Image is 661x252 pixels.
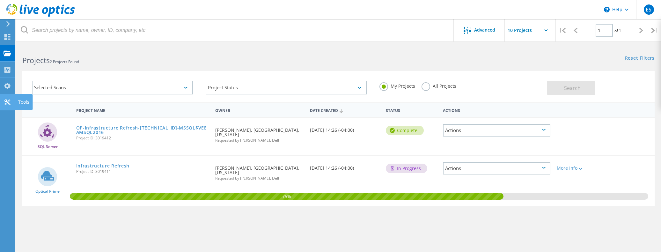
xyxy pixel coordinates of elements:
[70,193,504,199] span: 75%
[16,19,454,41] input: Search projects by name, owner, ID, company, etc
[386,126,424,135] div: Complete
[604,7,610,12] svg: \n
[556,19,569,42] div: |
[22,55,50,65] b: Projects
[76,126,209,135] a: OP-Infrastructure Refresh-[TECHNICAL_ID]-MSSQL$VEEAMSQL2016
[215,176,304,180] span: Requested by [PERSON_NAME], Dell
[307,118,383,139] div: [DATE] 14:26 (-04:00)
[212,118,307,149] div: [PERSON_NAME], [GEOGRAPHIC_DATA], [US_STATE]
[379,82,415,88] label: My Projects
[547,81,595,95] button: Search
[307,104,383,116] div: Date Created
[386,164,427,173] div: In Progress
[38,145,58,149] span: SQL Server
[215,138,304,142] span: Requested by [PERSON_NAME], Dell
[648,19,661,42] div: |
[440,104,554,116] div: Actions
[307,156,383,177] div: [DATE] 14:26 (-04:00)
[35,189,60,193] span: Optical Prime
[422,82,456,88] label: All Projects
[76,170,209,174] span: Project ID: 3019411
[443,162,550,174] div: Actions
[73,104,212,116] div: Project Name
[76,136,209,140] span: Project ID: 3019412
[206,81,367,94] div: Project Status
[212,156,307,187] div: [PERSON_NAME], [GEOGRAPHIC_DATA], [US_STATE]
[614,28,621,33] span: of 1
[32,81,193,94] div: Selected Scans
[557,166,601,170] div: More Info
[76,164,129,168] a: Infrastructure Refresh
[6,13,75,18] a: Live Optics Dashboard
[564,85,581,92] span: Search
[383,104,439,116] div: Status
[18,100,29,104] div: Tools
[443,124,550,137] div: Actions
[50,59,79,64] span: 2 Projects Found
[625,56,655,61] a: Reset Filters
[646,7,651,12] span: ES
[212,104,307,116] div: Owner
[474,28,495,32] span: Advanced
